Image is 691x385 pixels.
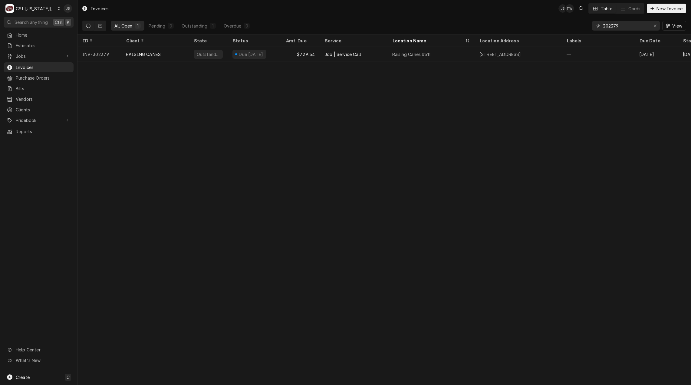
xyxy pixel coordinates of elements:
[324,51,361,58] div: Job | Service Call
[67,374,70,380] span: C
[565,4,574,13] div: TW
[16,347,70,353] span: Help Center
[4,51,74,61] a: Go to Jobs
[601,5,613,12] div: Table
[64,4,72,13] div: JB
[169,23,173,29] div: 0
[16,357,70,364] span: What's New
[4,355,74,365] a: Go to What's New
[565,4,574,13] div: Tori Warrick's Avatar
[67,19,70,25] span: K
[5,4,14,13] div: CSI Kansas City's Avatar
[4,115,74,125] a: Go to Pricebook
[662,21,686,31] button: View
[392,51,430,58] div: Raising Canes #511
[16,32,71,38] span: Home
[558,4,567,13] div: Joshua Bennett's Avatar
[224,23,241,29] div: Overdue
[16,128,71,135] span: Reports
[245,23,248,29] div: 0
[286,38,314,44] div: Amt. Due
[211,23,215,29] div: 1
[567,38,630,44] div: Labels
[16,5,56,12] div: CSI [US_STATE][GEOGRAPHIC_DATA]
[55,19,63,25] span: Ctrl
[324,38,381,44] div: Service
[15,19,48,25] span: Search anything
[114,23,132,29] div: All Open
[4,41,74,51] a: Estimates
[562,47,634,61] div: —
[16,85,71,92] span: Bills
[671,23,683,29] span: View
[655,5,684,12] span: New Invoice
[4,17,74,28] button: Search anythingCtrlK
[634,47,678,61] div: [DATE]
[82,38,115,44] div: ID
[479,38,556,44] div: Location Address
[238,51,264,58] div: Due [DATE]
[196,51,220,58] div: Outstanding
[558,4,567,13] div: JB
[4,345,74,355] a: Go to Help Center
[126,51,161,58] div: RAISING CANES
[4,84,74,94] a: Bills
[4,73,74,83] a: Purchase Orders
[16,42,71,49] span: Estimates
[4,127,74,137] a: Reports
[136,23,140,29] div: 1
[194,38,223,44] div: State
[77,47,121,61] div: INV-302379
[16,375,30,380] span: Create
[16,53,61,59] span: Jobs
[639,38,672,44] div: Due Date
[16,64,71,71] span: Invoices
[479,51,521,58] div: [STREET_ADDRESS]
[4,62,74,72] a: Invoices
[628,5,640,12] div: Cards
[16,107,71,113] span: Clients
[576,4,586,13] button: Open search
[16,96,71,102] span: Vendors
[4,30,74,40] a: Home
[603,21,648,31] input: Keyword search
[232,38,275,44] div: Status
[4,94,74,104] a: Vendors
[126,38,183,44] div: Client
[5,4,14,13] div: C
[64,4,72,13] div: Joshua Bennett's Avatar
[647,4,686,13] button: New Invoice
[16,75,71,81] span: Purchase Orders
[650,21,660,31] button: Erase input
[16,117,61,123] span: Pricebook
[392,38,464,44] div: Location Name
[149,23,165,29] div: Pending
[4,105,74,115] a: Clients
[281,47,320,61] div: $729.54
[182,23,207,29] div: Outstanding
